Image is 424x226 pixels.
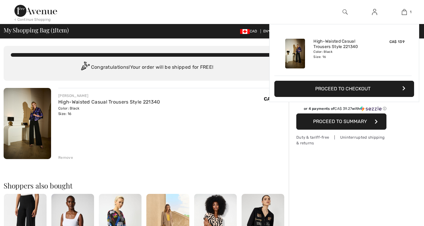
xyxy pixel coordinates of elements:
[240,29,260,33] span: CAD
[367,8,382,16] a: Sign In
[53,26,55,33] span: 1
[79,62,91,74] img: Congratulation2.svg
[14,17,51,22] div: < Continue Shopping
[240,29,250,34] img: Canadian Dollar
[4,27,69,33] span: My Shopping Bag ( Item)
[11,62,282,74] div: Congratulations! Your order will be shipped for FREE!
[343,8,348,16] img: search the website
[4,182,289,189] h2: Shoppers also bought
[14,5,57,17] img: 1ère Avenue
[402,8,407,16] img: My Bag
[410,9,411,15] span: 1
[313,39,373,50] a: High-Waisted Casual Trousers Style 221340
[285,39,305,68] img: High-Waisted Casual Trousers Style 221340
[274,81,414,97] button: Proceed to Checkout
[390,8,419,16] a: 1
[296,134,386,146] div: Duty & tariff-free | Uninterrupted shipping & returns
[313,50,373,59] div: Color: Black Size: 16
[389,40,404,44] span: CA$ 139
[372,8,377,16] img: My Info
[386,208,418,223] iframe: Opens a widget where you can chat to one of our agents
[58,155,73,160] div: Remove
[264,96,284,102] span: CA$ 139
[58,99,160,105] a: High-Waisted Casual Trousers Style 221340
[4,88,51,159] img: High-Waisted Casual Trousers Style 221340
[58,93,160,98] div: [PERSON_NAME]
[58,106,160,116] div: Color: Black Size: 16
[263,29,271,33] span: EN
